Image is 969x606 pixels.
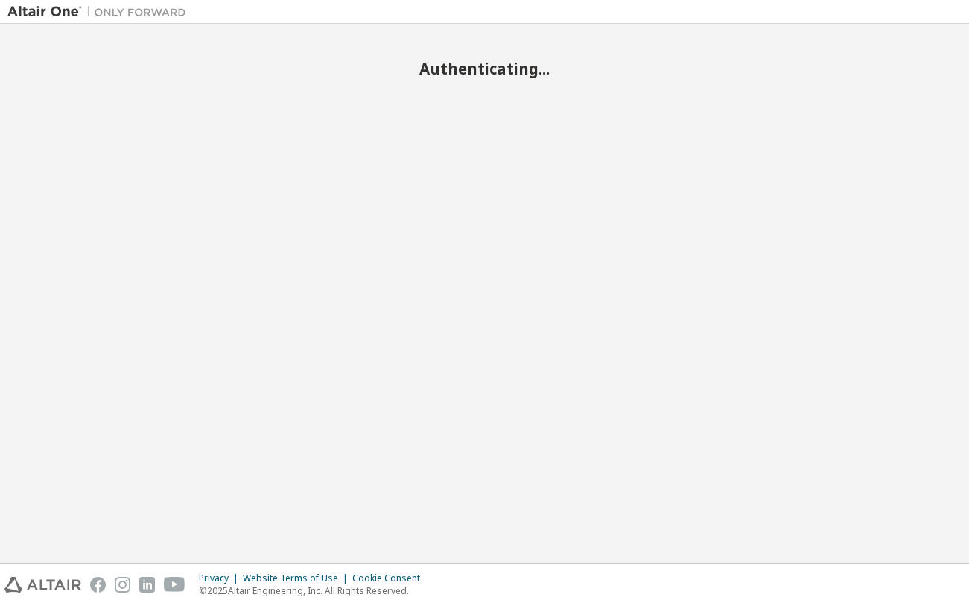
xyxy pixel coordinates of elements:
[199,572,243,584] div: Privacy
[199,584,429,597] p: © 2025 Altair Engineering, Inc. All Rights Reserved.
[164,577,185,593] img: youtube.svg
[7,4,194,19] img: Altair One
[115,577,130,593] img: instagram.svg
[139,577,155,593] img: linkedin.svg
[352,572,429,584] div: Cookie Consent
[90,577,106,593] img: facebook.svg
[243,572,352,584] div: Website Terms of Use
[7,59,962,78] h2: Authenticating...
[4,577,81,593] img: altair_logo.svg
